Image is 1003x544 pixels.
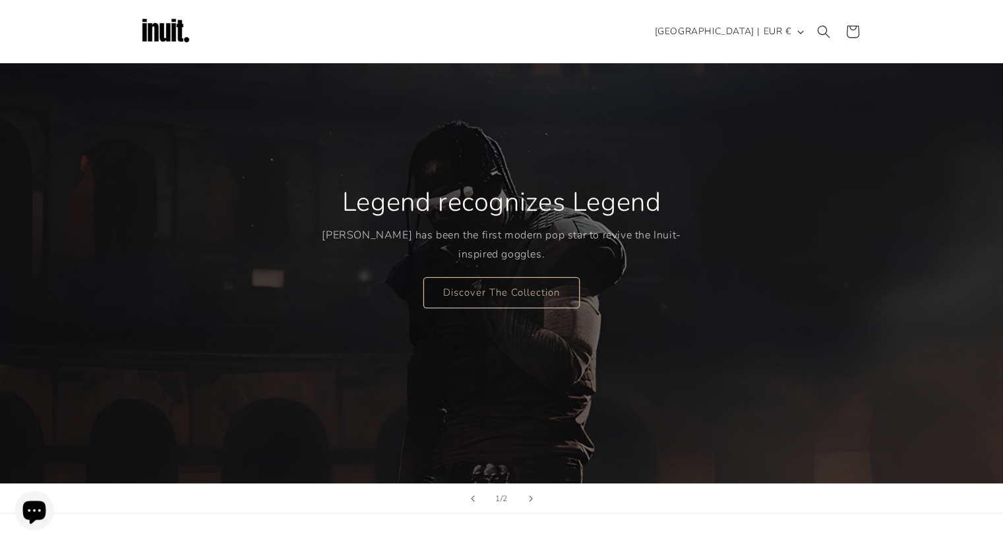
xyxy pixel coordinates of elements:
inbox-online-store-chat: Shopify online store chat [11,491,58,533]
p: [PERSON_NAME] has been the first modern pop star to revive the Inuit-inspired goggles. [322,226,681,264]
a: Discover The Collection [423,277,580,308]
span: / [501,492,503,505]
button: Previous slide [458,484,487,513]
span: 2 [502,492,508,505]
button: Next slide [516,484,545,513]
summary: Search [809,17,838,46]
img: Inuit Logo [139,5,192,58]
h2: Legend recognizes Legend [342,185,661,219]
span: 1 [495,492,501,505]
span: [GEOGRAPHIC_DATA] | EUR € [655,24,791,38]
button: [GEOGRAPHIC_DATA] | EUR € [647,19,809,44]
